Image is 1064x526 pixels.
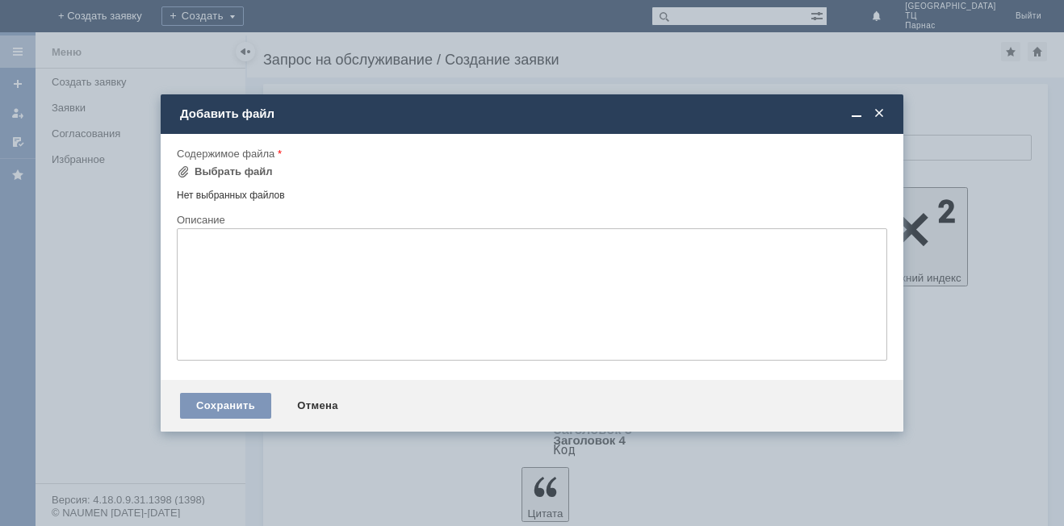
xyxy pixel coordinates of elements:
div: Выбрать файл [195,165,273,178]
div: Содержимое файла [177,148,884,159]
div: Нет выбранных файлов [177,183,887,202]
div: Добавить файл [180,106,887,121]
span: Закрыть [871,106,887,121]
span: Свернуть (Ctrl + M) [848,106,865,121]
div: Описание [177,215,884,225]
